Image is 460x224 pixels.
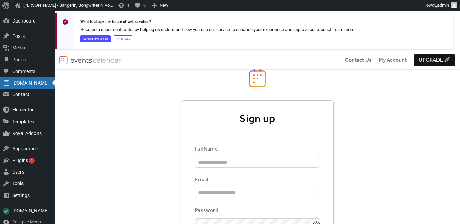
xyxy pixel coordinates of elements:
[31,158,33,163] span: 1
[117,37,130,41] span: No thanks
[345,56,372,64] a: Contact Us
[80,27,355,32] p: Become a super contributor by helping us understand how you use our service to enhance your exper...
[114,35,132,42] a: No thanks
[195,176,318,184] div: Email
[70,56,121,64] img: logotype
[83,37,108,40] span: Sure! I'd love to help
[195,145,318,153] div: Full Name
[444,57,450,62] img: 🚀
[379,56,407,64] span: My Account
[419,56,450,64] span: Upgrade
[80,20,355,24] h3: Want to shape the future of web creation?
[345,56,372,64] span: Contact Us
[195,207,318,215] div: Password
[80,35,111,42] a: Sure! I'd love to help
[414,54,455,66] button: Upgrade 🚀
[195,113,320,126] div: Sign up
[379,56,407,64] a: My Account
[249,69,266,87] img: logo
[59,56,68,64] img: logo
[332,27,355,32] a: Learn more.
